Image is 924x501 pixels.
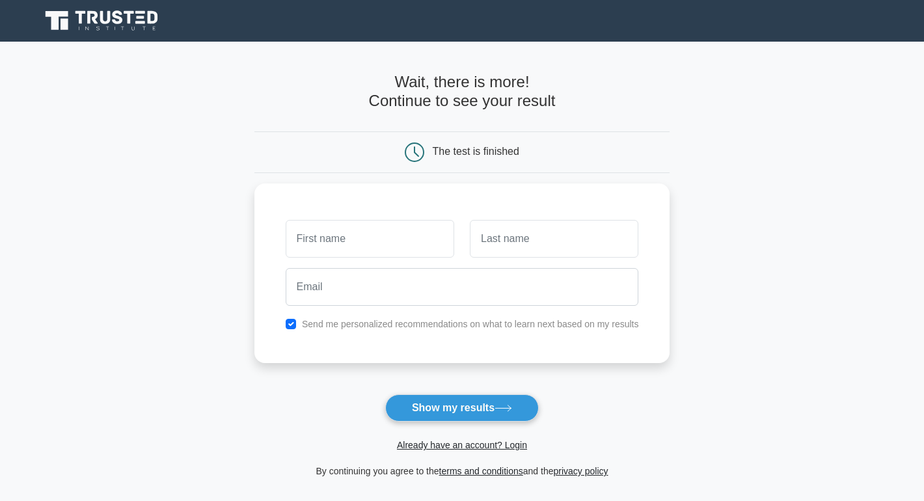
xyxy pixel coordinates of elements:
[554,466,608,476] a: privacy policy
[470,220,638,258] input: Last name
[254,73,670,111] h4: Wait, there is more! Continue to see your result
[385,394,539,422] button: Show my results
[397,440,527,450] a: Already have an account? Login
[286,220,454,258] input: First name
[247,463,678,479] div: By continuing you agree to the and the
[433,146,519,157] div: The test is finished
[302,319,639,329] label: Send me personalized recommendations on what to learn next based on my results
[286,268,639,306] input: Email
[439,466,523,476] a: terms and conditions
